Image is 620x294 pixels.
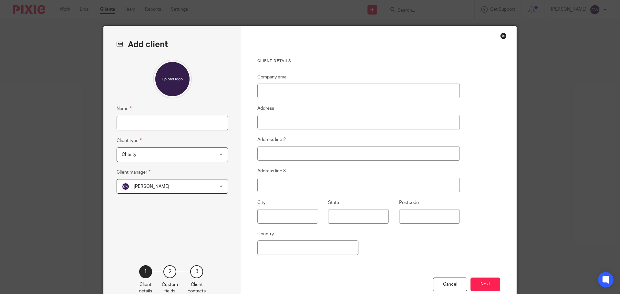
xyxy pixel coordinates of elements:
label: Client manager [117,168,150,176]
label: Name [117,105,132,112]
div: 2 [163,265,176,278]
label: Address line 2 [257,137,286,143]
label: Postcode [399,199,419,206]
div: Cancel [433,278,467,291]
label: Company email [257,74,288,80]
div: 1 [139,265,152,278]
label: Address line 3 [257,168,286,174]
div: 3 [190,265,203,278]
button: Next [470,278,500,291]
img: svg%3E [122,183,129,190]
div: Close this dialog window [500,33,507,39]
label: Country [257,231,274,237]
span: Charity [122,152,136,157]
label: City [257,199,265,206]
span: [PERSON_NAME] [134,184,169,189]
label: Address [257,105,274,112]
h2: Add client [117,39,228,50]
h3: Client details [257,58,460,64]
label: State [328,199,339,206]
label: Client type [117,137,142,144]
